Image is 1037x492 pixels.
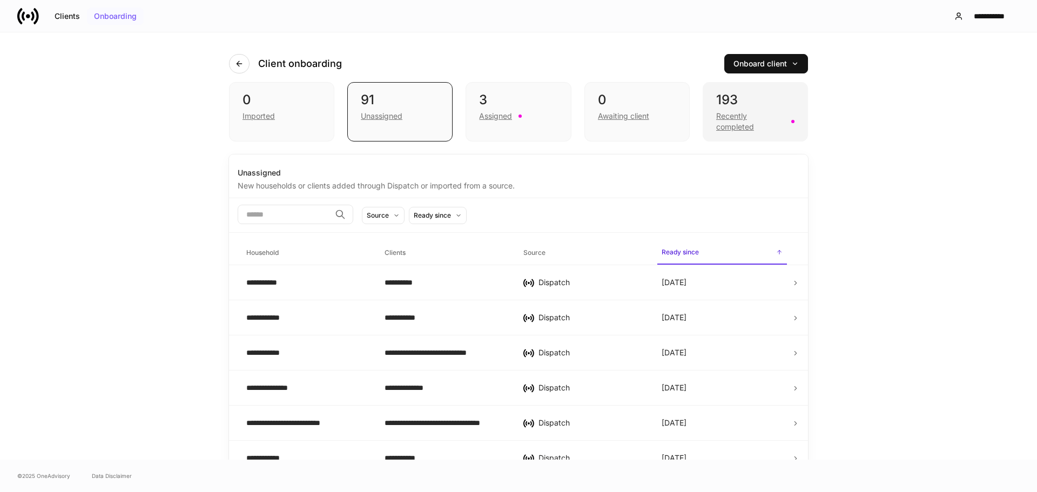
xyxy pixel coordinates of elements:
[243,91,321,109] div: 0
[538,347,644,358] div: Dispatch
[538,312,644,323] div: Dispatch
[409,207,467,224] button: Ready since
[523,247,546,258] h6: Source
[17,471,70,480] span: © 2025 OneAdvisory
[361,91,439,109] div: 91
[242,242,372,264] span: Household
[479,91,557,109] div: 3
[361,111,402,122] div: Unassigned
[662,382,686,393] p: [DATE]
[538,277,644,288] div: Dispatch
[716,91,794,109] div: 193
[538,417,644,428] div: Dispatch
[367,210,389,220] div: Source
[716,111,785,132] div: Recently completed
[662,277,686,288] p: [DATE]
[584,82,690,141] div: 0Awaiting client
[657,241,787,265] span: Ready since
[479,111,512,122] div: Assigned
[94,12,137,20] div: Onboarding
[724,54,808,73] button: Onboard client
[733,60,799,68] div: Onboard client
[55,12,80,20] div: Clients
[258,57,342,70] h4: Client onboarding
[347,82,453,141] div: 91Unassigned
[662,312,686,323] p: [DATE]
[598,91,676,109] div: 0
[92,471,132,480] a: Data Disclaimer
[519,242,649,264] span: Source
[538,453,644,463] div: Dispatch
[662,417,686,428] p: [DATE]
[87,8,144,25] button: Onboarding
[466,82,571,141] div: 3Assigned
[703,82,808,141] div: 193Recently completed
[380,242,510,264] span: Clients
[362,207,405,224] button: Source
[662,347,686,358] p: [DATE]
[48,8,87,25] button: Clients
[243,111,275,122] div: Imported
[238,178,799,191] div: New households or clients added through Dispatch or imported from a source.
[414,210,451,220] div: Ready since
[662,453,686,463] p: [DATE]
[229,82,334,141] div: 0Imported
[385,247,406,258] h6: Clients
[238,167,799,178] div: Unassigned
[662,247,699,257] h6: Ready since
[246,247,279,258] h6: Household
[598,111,649,122] div: Awaiting client
[538,382,644,393] div: Dispatch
